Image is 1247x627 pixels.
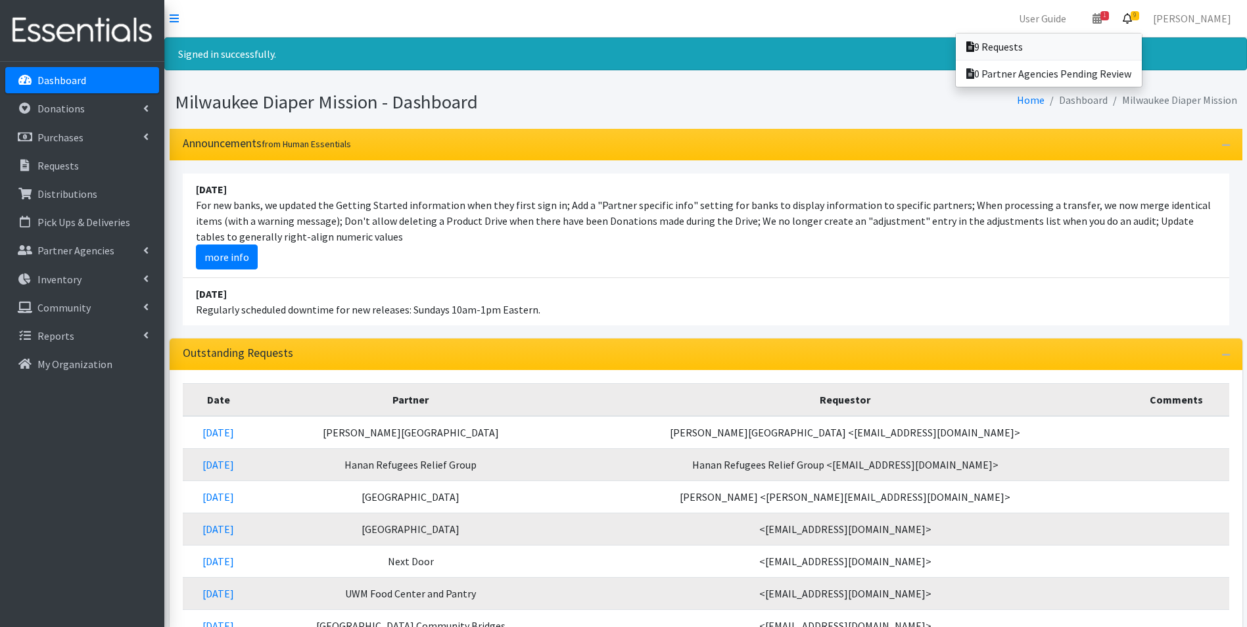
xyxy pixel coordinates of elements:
a: [PERSON_NAME] [1142,5,1242,32]
p: Inventory [37,273,82,286]
p: Reports [37,329,74,342]
td: Next Door [254,545,567,577]
span: 1 [1100,11,1109,20]
div: Signed in successfully. [164,37,1247,70]
span: 9 [1131,11,1139,20]
a: My Organization [5,351,159,377]
a: 9 [1112,5,1142,32]
a: Pick Ups & Deliveries [5,209,159,235]
td: [PERSON_NAME][GEOGRAPHIC_DATA] <[EMAIL_ADDRESS][DOMAIN_NAME]> [567,416,1124,449]
img: HumanEssentials [5,9,159,53]
a: more info [196,244,258,269]
h1: Milwaukee Diaper Mission - Dashboard [175,91,701,114]
a: Requests [5,152,159,179]
h3: Outstanding Requests [183,346,293,360]
a: [DATE] [202,555,234,568]
p: My Organization [37,358,112,371]
a: Donations [5,95,159,122]
a: Partner Agencies [5,237,159,264]
a: Purchases [5,124,159,151]
li: Dashboard [1045,91,1108,110]
a: 1 [1082,5,1112,32]
td: [GEOGRAPHIC_DATA] [254,513,567,545]
a: 0 Partner Agencies Pending Review [956,60,1142,87]
a: [DATE] [202,522,234,536]
p: Donations [37,102,85,115]
a: [DATE] [202,458,234,471]
a: [DATE] [202,490,234,503]
a: User Guide [1008,5,1077,32]
a: Community [5,294,159,321]
th: Comments [1124,383,1229,416]
td: <[EMAIL_ADDRESS][DOMAIN_NAME]> [567,513,1124,545]
h3: Announcements [183,137,351,151]
th: Partner [254,383,567,416]
a: Reports [5,323,159,349]
p: Community [37,301,91,314]
td: [PERSON_NAME] <[PERSON_NAME][EMAIL_ADDRESS][DOMAIN_NAME]> [567,480,1124,513]
li: Milwaukee Diaper Mission [1108,91,1237,110]
strong: [DATE] [196,183,227,196]
td: <[EMAIL_ADDRESS][DOMAIN_NAME]> [567,577,1124,609]
th: Date [183,383,255,416]
a: Dashboard [5,67,159,93]
strong: [DATE] [196,287,227,300]
p: Requests [37,159,79,172]
li: For new banks, we updated the Getting Started information when they first sign in; Add a "Partner... [183,174,1229,278]
p: Partner Agencies [37,244,114,257]
td: <[EMAIL_ADDRESS][DOMAIN_NAME]> [567,545,1124,577]
p: Dashboard [37,74,86,87]
td: Hanan Refugees Relief Group <[EMAIL_ADDRESS][DOMAIN_NAME]> [567,448,1124,480]
a: [DATE] [202,587,234,600]
li: Regularly scheduled downtime for new releases: Sundays 10am-1pm Eastern. [183,278,1229,325]
a: 9 Requests [956,34,1142,60]
td: [PERSON_NAME][GEOGRAPHIC_DATA] [254,416,567,449]
small: from Human Essentials [262,138,351,150]
a: Distributions [5,181,159,207]
a: Inventory [5,266,159,292]
p: Purchases [37,131,83,144]
a: [DATE] [202,426,234,439]
td: Hanan Refugees Relief Group [254,448,567,480]
td: [GEOGRAPHIC_DATA] [254,480,567,513]
p: Distributions [37,187,97,200]
p: Pick Ups & Deliveries [37,216,130,229]
a: Home [1017,93,1045,106]
td: UWM Food Center and Pantry [254,577,567,609]
th: Requestor [567,383,1124,416]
